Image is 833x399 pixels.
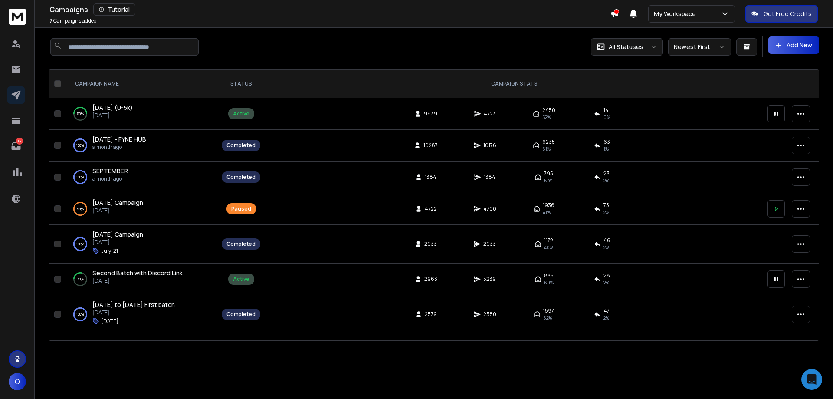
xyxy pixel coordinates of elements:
p: a month ago [92,144,146,151]
div: Campaigns [49,3,610,16]
span: 4723 [484,110,496,117]
span: 2450 [542,107,555,114]
span: [DATE] - FYNE HUB [92,135,146,143]
td: 30%Second Batch with Discord Link[DATE] [65,264,216,295]
span: 61 % [542,145,551,152]
span: 4722 [425,205,437,212]
td: 50%[DATE] (0-5k)[DATE] [65,98,216,130]
span: 41 % [543,209,551,216]
td: 100%[DATE] Campaign[DATE]July-21 [65,225,216,264]
div: Completed [226,174,256,181]
p: a month ago [92,175,128,182]
span: 10287 [423,142,438,149]
span: [DATE] Campaign [92,230,143,238]
span: 2 % [603,177,609,184]
p: [DATE] [101,318,118,325]
p: [DATE] [92,207,143,214]
p: 100 % [76,310,84,319]
span: 9639 [424,110,437,117]
p: 30 % [77,275,84,284]
span: 2963 [424,276,437,283]
span: 7 [49,17,52,24]
div: Completed [226,311,256,318]
div: Active [233,110,249,117]
span: 46 [603,237,610,244]
div: Open Intercom Messenger [801,369,822,390]
p: [DATE] [92,309,175,316]
span: 40 % [544,244,553,251]
p: 50 % [77,109,84,118]
td: 100%[DATE] - FYNE HUBa month ago [65,130,216,162]
span: 2 % [603,209,609,216]
p: [DATE] [92,112,133,119]
span: 2580 [483,311,496,318]
span: 2933 [483,241,496,247]
span: 2579 [425,311,437,318]
span: 62 % [543,314,552,321]
span: 2933 [424,241,437,247]
td: 100%[DATE] to [DATE] First batch[DATE][DATE] [65,295,216,334]
span: 1384 [425,174,436,181]
span: 2 % [603,244,609,251]
a: [DATE] (0-5k) [92,103,133,112]
a: SEPTEMBER [92,167,128,175]
a: [DATE] - FYNE HUB [92,135,146,144]
div: Completed [226,142,256,149]
button: O [9,373,26,390]
p: 99 % [77,204,84,213]
button: Add New [768,36,819,54]
a: [DATE] Campaign [92,198,143,207]
span: 4700 [483,205,496,212]
span: 1384 [484,174,495,181]
a: 14 [7,138,25,155]
p: Campaigns added [49,17,97,24]
td: 99%[DATE] Campaign[DATE] [65,193,216,225]
p: July-21 [101,247,118,254]
span: 14 [603,107,609,114]
span: 2 % [603,279,609,286]
th: STATUS [216,70,266,98]
p: [DATE] [92,239,143,246]
a: Second Batch with Discord Link [92,269,183,277]
a: [DATE] to [DATE] First batch [92,300,175,309]
div: Completed [226,241,256,247]
span: 795 [544,170,553,177]
p: 100 % [76,240,84,248]
span: 1172 [544,237,553,244]
p: 14 [16,138,23,145]
div: Active [233,276,249,283]
td: 100%SEPTEMBERa month ago [65,162,216,193]
span: 1936 [543,202,554,209]
span: 2 % [603,314,609,321]
span: 1597 [543,307,554,314]
p: 100 % [76,141,84,150]
span: 75 [603,202,609,209]
button: Newest First [668,38,731,56]
span: 6235 [542,138,555,145]
p: My Workspace [654,10,699,18]
p: 100 % [76,173,84,181]
span: 0 % [603,114,610,121]
span: 835 [544,272,554,279]
span: 52 % [542,114,551,121]
th: CAMPAIGN STATS [266,70,762,98]
span: 28 [603,272,610,279]
p: [DATE] [92,277,183,284]
span: 10176 [483,142,496,149]
th: CAMPAIGN NAME [65,70,216,98]
span: 69 % [544,279,554,286]
a: [DATE] Campaign [92,230,143,239]
span: 5239 [483,276,496,283]
span: 57 % [544,177,552,184]
span: 23 [603,170,610,177]
span: 1 % [603,145,609,152]
button: Get Free Credits [745,5,818,23]
button: Tutorial [93,3,135,16]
